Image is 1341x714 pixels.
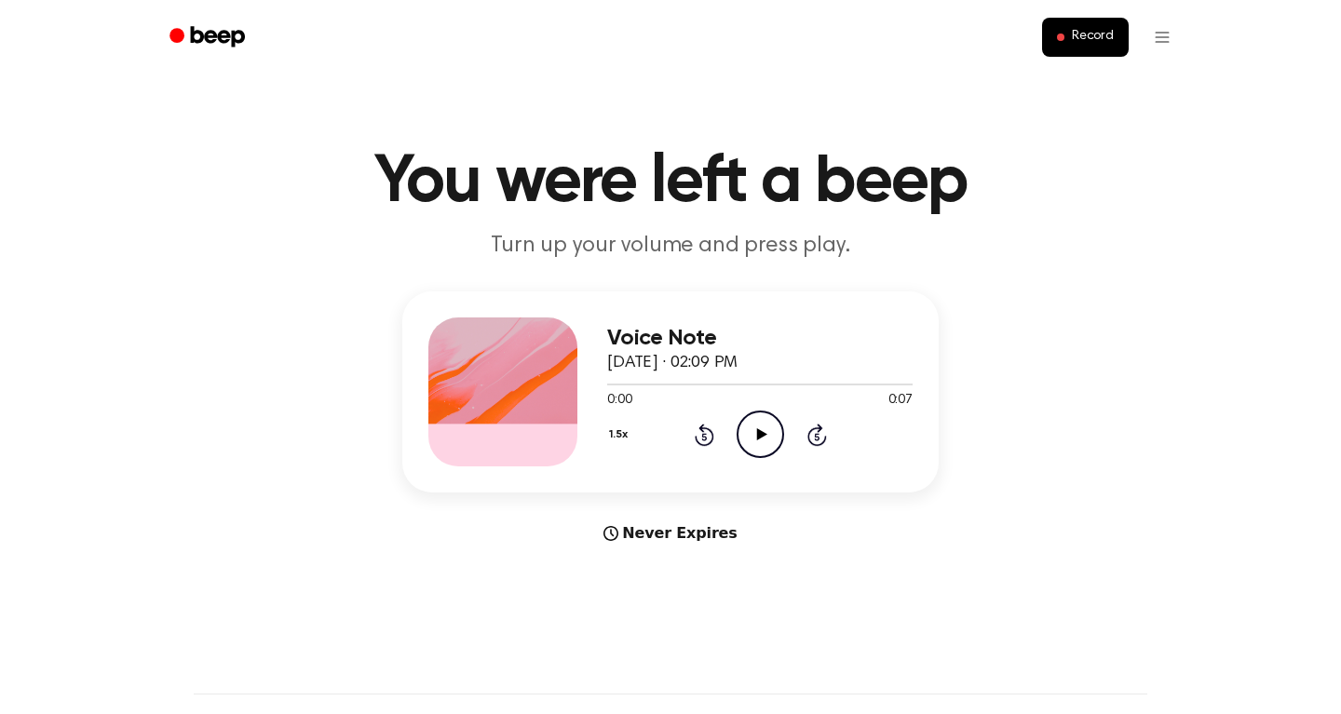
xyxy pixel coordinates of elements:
span: Record [1072,29,1114,46]
span: 0:07 [888,391,913,411]
div: Never Expires [402,522,939,545]
span: 0:00 [607,391,631,411]
button: Open menu [1140,15,1185,60]
button: 1.5x [607,419,634,451]
h3: Voice Note [607,326,913,351]
h1: You were left a beep [194,149,1147,216]
p: Turn up your volume and press play. [313,231,1028,262]
a: Beep [156,20,262,56]
span: [DATE] · 02:09 PM [607,355,738,371]
button: Record [1042,18,1129,57]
